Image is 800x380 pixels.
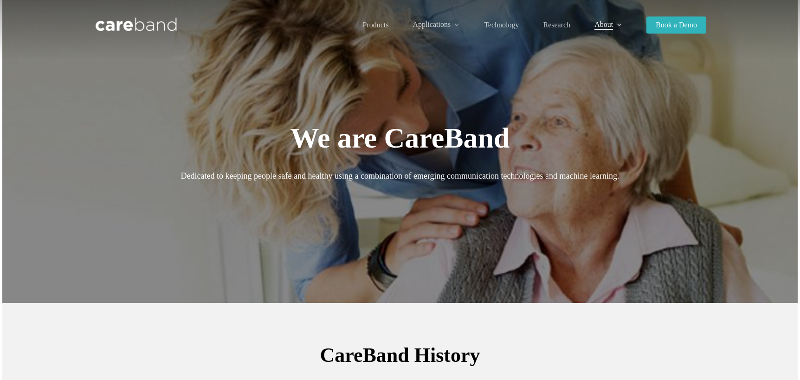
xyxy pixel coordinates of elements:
h1: We are CareBand [94,120,706,156]
span: CareBand History [320,344,480,367]
a: Book a Demo [646,21,706,29]
a: Technology [484,21,519,29]
a: About [594,21,622,29]
span: About [594,20,613,28]
a: Applications [413,21,460,29]
span: Book a Demo [656,21,697,29]
a: Products [362,21,388,29]
span: Applications [413,20,451,28]
p: Dedicated to keeping people safe and healthy using a combination of emerging communication techno... [94,168,706,183]
a: Research [543,21,570,29]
